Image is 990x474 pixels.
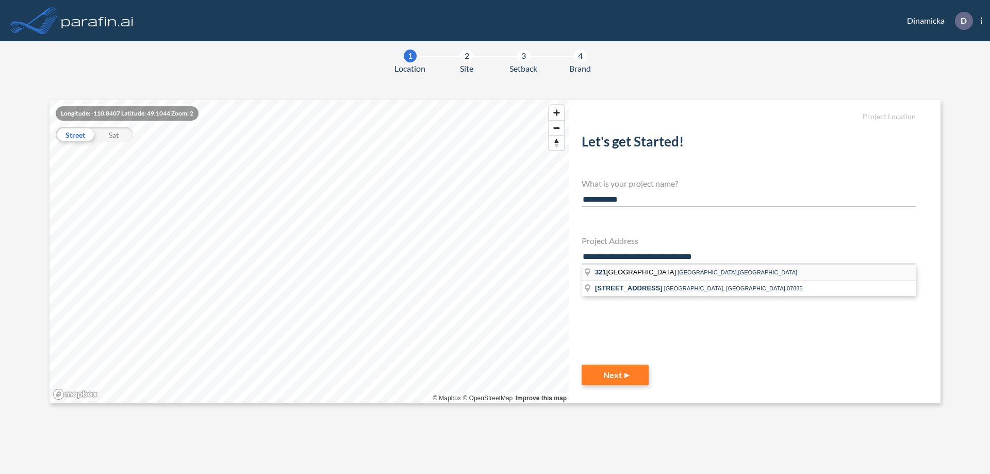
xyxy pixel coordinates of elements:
span: [STREET_ADDRESS] [595,284,663,292]
span: 321 [595,268,606,276]
h4: Project Address [582,236,916,246]
button: Zoom out [549,120,564,135]
h5: Project Location [582,112,916,121]
a: Improve this map [516,395,567,402]
span: Brand [569,62,591,75]
div: Dinamicka [892,12,982,30]
div: Street [56,127,94,142]
span: Zoom out [549,121,564,135]
div: 1 [404,50,417,62]
img: logo [59,10,136,31]
p: D [961,16,967,25]
div: 4 [574,50,587,62]
button: Reset bearing to north [549,135,564,150]
button: Next [582,365,649,385]
span: Site [460,62,473,75]
h4: What is your project name? [582,178,916,188]
span: Reset bearing to north [549,136,564,150]
span: [GEOGRAPHIC_DATA], [GEOGRAPHIC_DATA],07885 [664,285,803,291]
div: Longitude: -110.8407 Latitude: 49.1044 Zoom: 2 [56,106,199,121]
a: OpenStreetMap [463,395,513,402]
div: 3 [517,50,530,62]
span: Location [394,62,425,75]
canvas: Map [49,100,569,403]
h2: Let's get Started! [582,134,916,154]
span: [GEOGRAPHIC_DATA] [595,268,678,276]
a: Mapbox homepage [53,388,98,400]
div: Sat [94,127,133,142]
a: Mapbox [433,395,461,402]
button: Zoom in [549,105,564,120]
span: Setback [509,62,537,75]
div: 2 [460,50,473,62]
span: [GEOGRAPHIC_DATA],[GEOGRAPHIC_DATA] [678,269,797,275]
